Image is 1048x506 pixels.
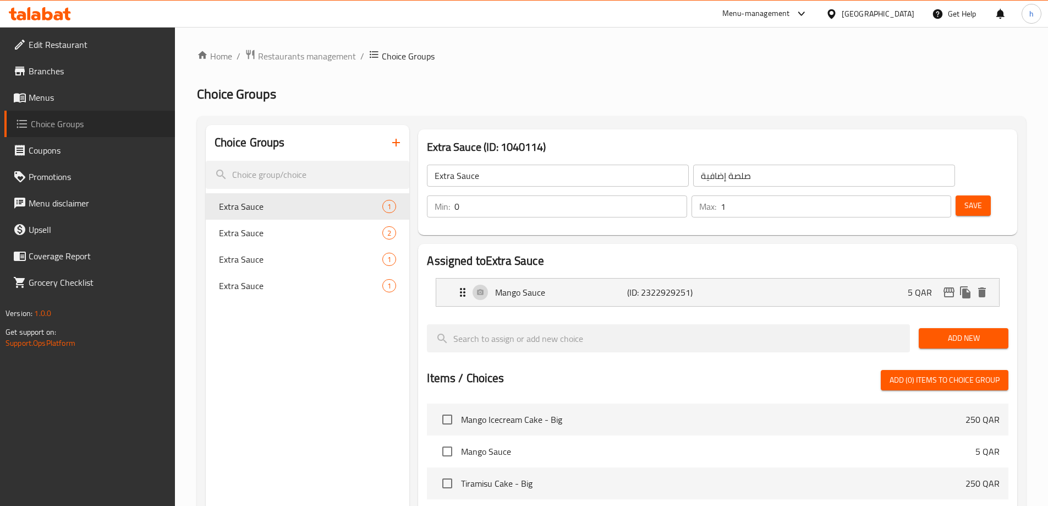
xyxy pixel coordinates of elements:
div: Extra Sauce1 [206,193,410,220]
h3: Extra Sauce (ID: 1040114) [427,138,1008,156]
a: Support.OpsPlatform [6,336,75,350]
div: Expand [436,279,999,306]
span: Extra Sauce [219,279,383,292]
p: Min: [435,200,450,213]
div: Extra Sauce2 [206,220,410,246]
nav: breadcrumb [197,49,1026,63]
span: Tiramisu Cake - Big [461,477,965,490]
span: Coverage Report [29,249,166,263]
input: search [206,161,410,189]
a: Restaurants management [245,49,356,63]
span: Choice Groups [382,50,435,63]
li: / [237,50,240,63]
span: 1 [383,281,396,291]
span: Promotions [29,170,166,183]
input: search [427,324,910,352]
span: Coupons [29,144,166,157]
span: Edit Restaurant [29,38,166,51]
span: Version: [6,306,32,320]
span: Extra Sauce [219,200,383,213]
span: Save [964,199,982,213]
span: Extra Sauce [219,226,383,240]
div: Menu-management [722,7,790,20]
span: 1.0.0 [34,306,51,320]
a: Edit Restaurant [4,31,175,58]
span: Extra Sauce [219,253,383,266]
span: Choice Groups [31,117,166,130]
span: Add (0) items to choice group [890,373,1000,387]
p: Max: [699,200,716,213]
span: Restaurants management [258,50,356,63]
button: Add New [919,328,1008,349]
p: Mango Sauce [495,286,627,299]
h2: Assigned to Extra Sauce [427,253,1008,269]
a: Choice Groups [4,111,175,137]
div: [GEOGRAPHIC_DATA] [842,8,914,20]
span: 1 [383,254,396,265]
a: Menus [4,84,175,111]
div: Choices [382,200,396,213]
li: / [360,50,364,63]
span: Upsell [29,223,166,236]
button: delete [974,284,990,301]
button: edit [941,284,957,301]
span: h [1029,8,1034,20]
p: 5 QAR [908,286,941,299]
span: 2 [383,228,396,238]
a: Promotions [4,164,175,190]
span: Choice Groups [197,81,276,106]
p: 250 QAR [965,477,1000,490]
span: Add New [928,331,1000,345]
span: Grocery Checklist [29,276,166,289]
span: Branches [29,64,166,78]
div: Extra Sauce1 [206,246,410,273]
span: Menu disclaimer [29,197,166,210]
span: Select choice [436,472,459,495]
a: Menu disclaimer [4,190,175,216]
a: Coupons [4,137,175,164]
a: Branches [4,58,175,84]
button: Save [956,195,991,216]
a: Grocery Checklist [4,269,175,296]
a: Coverage Report [4,243,175,269]
p: 250 QAR [965,413,1000,426]
div: Choices [382,226,396,240]
p: 5 QAR [975,445,1000,458]
h2: Choice Groups [215,134,285,151]
div: Extra Sauce1 [206,273,410,299]
span: Mango Sauce [461,445,975,458]
div: Choices [382,253,396,266]
span: Select choice [436,408,459,431]
h2: Items / Choices [427,370,504,387]
span: Select choice [436,440,459,463]
a: Home [197,50,232,63]
div: Choices [382,279,396,292]
li: Expand [427,274,1008,311]
a: Upsell [4,216,175,243]
span: Menus [29,91,166,104]
span: Get support on: [6,325,56,339]
button: Add (0) items to choice group [881,370,1008,390]
span: 1 [383,202,396,212]
p: (ID: 2322929251) [627,286,715,299]
span: Mango Icecream Cake - Big [461,413,965,426]
button: duplicate [957,284,974,301]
